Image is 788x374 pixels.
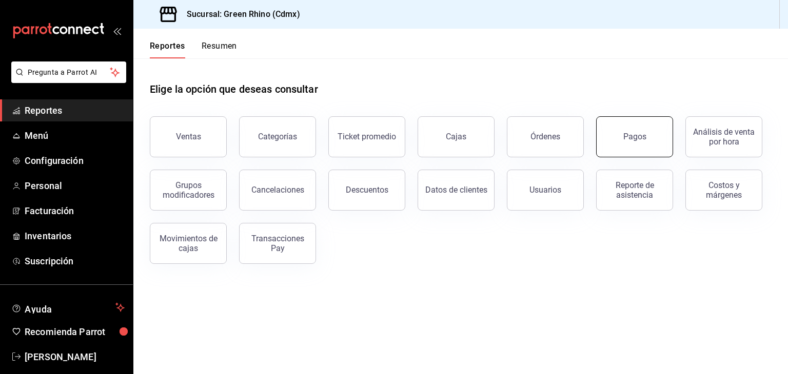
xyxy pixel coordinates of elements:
[150,116,227,157] button: Ventas
[150,41,237,58] div: navigation tabs
[425,185,487,195] div: Datos de clientes
[113,27,121,35] button: open_drawer_menu
[28,67,110,78] span: Pregunta a Parrot AI
[328,170,405,211] button: Descuentos
[239,223,316,264] button: Transacciones Pay
[150,170,227,211] button: Grupos modificadores
[446,132,466,141] div: Cajas
[150,81,318,97] h1: Elige la opción que deseas consultar
[156,180,220,200] div: Grupos modificadores
[179,8,300,20] h3: Sucursal: Green Rhino (Cdmx)
[246,234,309,253] div: Transacciones Pay
[328,116,405,157] button: Ticket promedio
[150,223,227,264] button: Movimientos de cajas
[25,254,125,268] span: Suscripción
[25,179,125,193] span: Personal
[507,170,584,211] button: Usuarios
[25,204,125,218] span: Facturación
[25,154,125,168] span: Configuración
[418,116,495,157] button: Cajas
[530,132,560,141] div: Órdenes
[418,170,495,211] button: Datos de clientes
[685,116,762,157] button: Análisis de venta por hora
[692,127,756,147] div: Análisis de venta por hora
[25,129,125,142] span: Menú
[176,132,201,141] div: Ventas
[623,132,646,141] div: Pagos
[251,185,304,195] div: Cancelaciones
[25,301,111,314] span: Ayuda
[507,116,584,157] button: Órdenes
[156,234,220,253] div: Movimientos de cajas
[596,170,673,211] button: Reporte de asistencia
[603,180,666,200] div: Reporte de asistencia
[202,41,237,58] button: Resumen
[692,180,756,200] div: Costos y márgenes
[239,170,316,211] button: Cancelaciones
[529,185,561,195] div: Usuarios
[25,103,125,117] span: Reportes
[338,132,396,141] div: Ticket promedio
[150,41,185,58] button: Reportes
[346,185,388,195] div: Descuentos
[685,170,762,211] button: Costos y márgenes
[25,350,125,364] span: [PERSON_NAME]
[25,325,125,339] span: Recomienda Parrot
[11,61,126,83] button: Pregunta a Parrot AI
[25,229,125,243] span: Inventarios
[258,132,297,141] div: Categorías
[239,116,316,157] button: Categorías
[596,116,673,157] button: Pagos
[7,74,126,85] a: Pregunta a Parrot AI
